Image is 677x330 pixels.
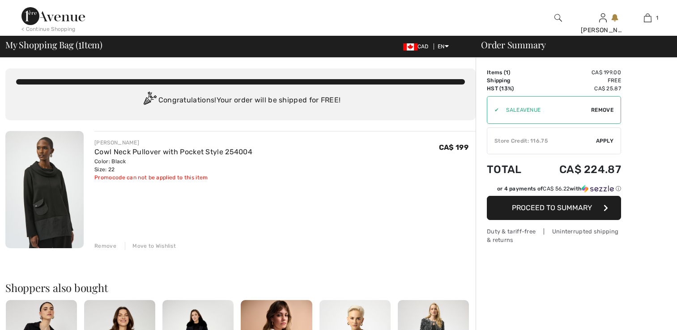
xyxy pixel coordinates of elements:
td: CA$ 199.00 [535,68,621,76]
div: Duty & tariff-free | Uninterrupted shipping & returns [487,227,621,244]
td: CA$ 25.87 [535,85,621,93]
span: Apply [596,137,614,145]
button: Proceed to Summary [487,196,621,220]
div: Promocode can not be applied to this item [94,173,252,182]
div: [PERSON_NAME] [581,25,625,35]
div: Remove [94,242,116,250]
img: My Bag [644,13,651,23]
img: Sezzle [582,185,614,193]
img: My Info [599,13,607,23]
td: CA$ 224.87 [535,154,621,185]
span: EN [438,43,449,50]
div: Store Credit: 116.75 [487,137,596,145]
span: 1 [78,38,81,50]
td: Shipping [487,76,535,85]
a: Sign In [599,13,607,22]
div: Move to Wishlist [125,242,176,250]
span: My Shopping Bag ( Item) [5,40,102,49]
td: Items ( ) [487,68,535,76]
div: [PERSON_NAME] [94,139,252,147]
div: ✔ [487,106,499,114]
div: < Continue Shopping [21,25,76,33]
div: Congratulations! Your order will be shipped for FREE! [16,92,465,110]
div: Order Summary [470,40,672,49]
td: Free [535,76,621,85]
div: Color: Black Size: 22 [94,157,252,173]
span: Proceed to Summary [512,203,592,212]
span: Remove [591,106,613,114]
img: Congratulation2.svg [141,92,158,110]
img: Canadian Dollar [403,43,417,51]
a: 1 [626,13,669,23]
td: HST (13%) [487,85,535,93]
img: search the website [554,13,562,23]
img: Cowl Neck Pullover with Pocket Style 254004 [5,131,84,248]
span: CA$ 199 [439,143,468,152]
input: Promo code [499,97,591,123]
span: 1 [656,14,658,22]
td: Total [487,154,535,185]
span: CAD [403,43,432,50]
img: 1ère Avenue [21,7,85,25]
span: CA$ 56.22 [543,186,570,192]
div: or 4 payments ofCA$ 56.22withSezzle Click to learn more about Sezzle [487,185,621,196]
h2: Shoppers also bought [5,282,476,293]
div: or 4 payments of with [497,185,621,193]
a: Cowl Neck Pullover with Pocket Style 254004 [94,148,252,156]
span: 1 [506,69,508,76]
